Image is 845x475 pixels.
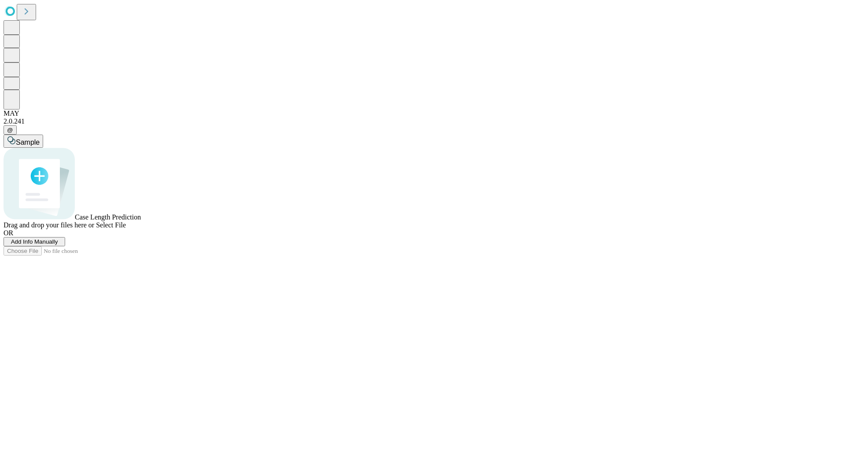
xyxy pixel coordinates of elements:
div: 2.0.241 [4,117,841,125]
span: Drag and drop your files here or [4,221,94,229]
span: Add Info Manually [11,238,58,245]
span: OR [4,229,13,237]
button: Sample [4,135,43,148]
button: @ [4,125,17,135]
span: Case Length Prediction [75,213,141,221]
span: Sample [16,139,40,146]
button: Add Info Manually [4,237,65,246]
span: @ [7,127,13,133]
span: Select File [96,221,126,229]
div: MAY [4,110,841,117]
